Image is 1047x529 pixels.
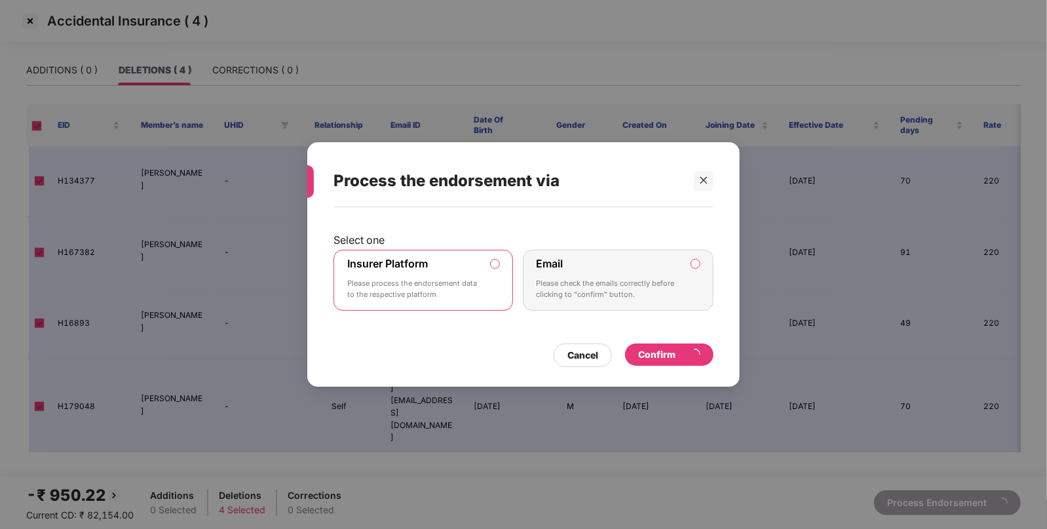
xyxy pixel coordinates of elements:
label: Email [537,257,563,270]
p: Please process the endorsement data to the respective platform [347,278,481,301]
div: Process the endorsement via [333,155,682,206]
input: EmailPlease check the emails correctly before clicking to “confirm” button. [691,260,700,268]
p: Please check the emails correctly before clicking to “confirm” button. [537,278,681,301]
span: loading [687,347,701,361]
div: Confirm [638,347,700,362]
span: close [699,176,708,185]
div: Cancel [567,348,598,362]
input: Insurer PlatformPlease process the endorsement data to the respective platform [491,260,499,268]
p: Select one [333,233,714,246]
label: Insurer Platform [347,257,428,270]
